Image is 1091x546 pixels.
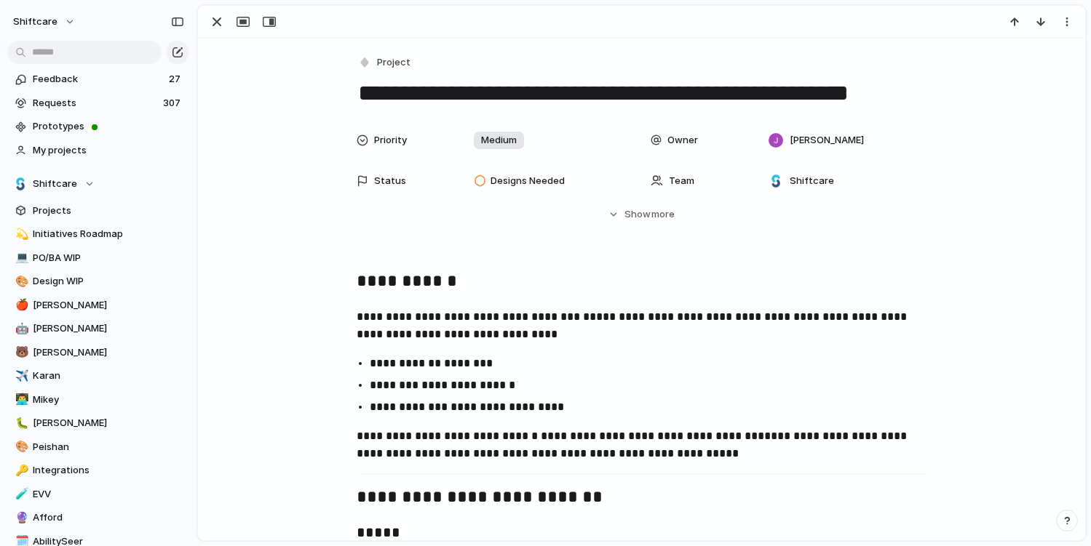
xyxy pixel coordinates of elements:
[7,270,189,292] a: 🎨Design WIP
[13,487,28,502] button: 🧪
[15,510,25,526] div: 🔮
[33,321,184,336] span: [PERSON_NAME]
[33,369,184,383] span: Karan
[33,510,184,525] span: Afford
[13,15,57,29] span: shiftcare
[169,72,183,87] span: 27
[13,345,28,360] button: 🐻
[15,273,25,290] div: 🎨
[7,247,189,269] a: 💻PO/BA WIP
[33,440,184,454] span: Peishan
[33,96,159,111] span: Requests
[790,133,864,148] span: [PERSON_NAME]
[15,321,25,337] div: 🤖
[33,463,184,478] span: Integrations
[33,204,184,218] span: Projects
[7,223,189,245] a: 💫Initiatives Roadmap
[15,438,25,455] div: 🎨
[15,226,25,243] div: 💫
[790,174,834,188] span: Shiftcare
[7,68,189,90] a: Feedback27
[651,207,675,222] span: more
[15,391,25,408] div: 👨‍💻
[669,174,694,188] span: Team
[7,365,189,387] a: ✈️Karan
[7,116,189,137] a: Prototypes
[374,133,407,148] span: Priority
[33,487,184,502] span: EVV
[357,201,927,228] button: Showmore
[13,463,28,478] button: 🔑
[7,10,83,33] button: shiftcare
[15,344,25,361] div: 🐻
[7,459,189,481] a: 🔑Integrations
[355,52,415,73] button: Project
[374,174,406,188] span: Status
[7,412,189,434] a: 🐛[PERSON_NAME]
[33,393,184,407] span: Mikey
[13,510,28,525] button: 🔮
[15,415,25,432] div: 🐛
[7,92,189,114] a: Requests307
[13,416,28,430] button: 🐛
[7,507,189,529] a: 🔮Afford
[13,440,28,454] button: 🎨
[163,96,183,111] span: 307
[33,274,184,289] span: Design WIP
[7,436,189,458] a: 🎨Peishan
[7,342,189,364] a: 🐻[PERSON_NAME]
[33,416,184,430] span: [PERSON_NAME]
[33,119,184,134] span: Prototypes
[13,298,28,313] button: 🍎
[15,249,25,266] div: 💻
[667,133,698,148] span: Owner
[15,297,25,313] div: 🍎
[33,345,184,360] span: [PERSON_NAME]
[13,251,28,265] button: 💻
[13,227,28,241] button: 💫
[33,143,184,158] span: My projects
[33,251,184,265] span: PO/BA WIP
[33,227,184,241] span: Initiatives Roadmap
[7,294,189,316] a: 🍎[PERSON_NAME]
[33,72,164,87] span: Feedback
[7,140,189,161] a: My projects
[7,173,189,195] button: Shiftcare
[13,274,28,289] button: 🎨
[7,389,189,411] a: 👨‍💻Mikey
[7,200,189,222] a: Projects
[15,368,25,385] div: ✈️
[624,207,651,222] span: Show
[13,369,28,383] button: ✈️
[13,321,28,336] button: 🤖
[377,55,410,70] span: Project
[7,318,189,340] a: 🤖[PERSON_NAME]
[15,486,25,502] div: 🧪
[33,298,184,313] span: [PERSON_NAME]
[491,174,565,188] span: Designs Needed
[481,133,517,148] span: Medium
[15,462,25,479] div: 🔑
[7,483,189,505] a: 🧪EVV
[33,177,77,191] span: Shiftcare
[13,393,28,407] button: 👨‍💻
